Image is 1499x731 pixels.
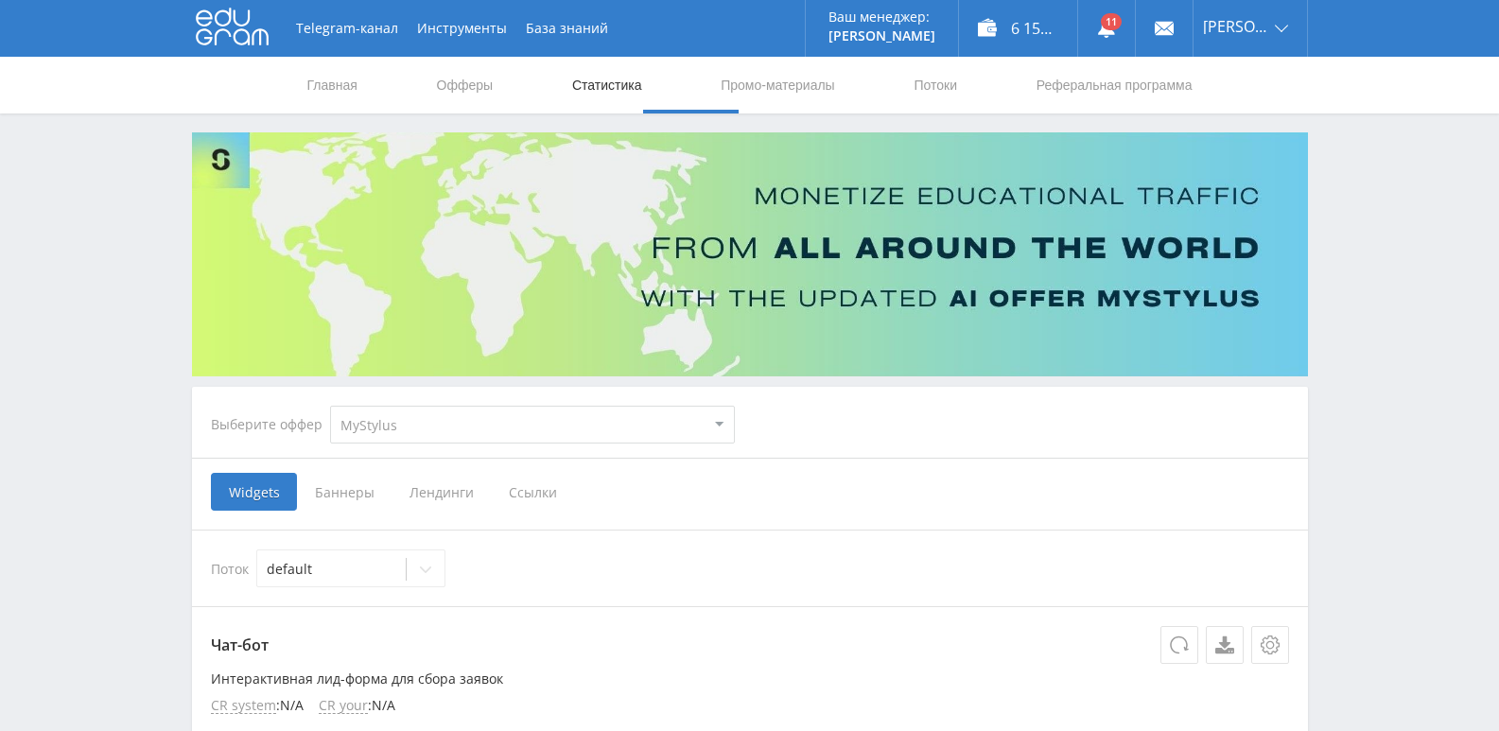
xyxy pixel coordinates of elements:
span: Лендинги [392,473,491,511]
img: Banner [192,132,1308,376]
span: CR your [319,698,368,714]
span: Widgets [211,473,297,511]
div: Поток [211,549,1289,587]
li: : N/A [211,698,304,714]
div: Выберите оффер [211,417,330,432]
span: [PERSON_NAME] [1203,19,1269,34]
a: Статистика [570,57,644,113]
span: Баннеры [297,473,392,511]
p: Ваш менеджер: [828,9,935,25]
p: Интерактивная лид-форма для сбора заявок [211,671,1289,687]
span: Ссылки [491,473,575,511]
li: : N/A [319,698,395,714]
button: Настройки [1251,626,1289,664]
a: Скачать [1206,626,1244,664]
p: [PERSON_NAME] [828,28,935,44]
button: Обновить [1160,626,1198,664]
a: Главная [305,57,359,113]
a: Реферальная программа [1035,57,1194,113]
a: Промо-материалы [719,57,836,113]
a: Потоки [912,57,959,113]
p: Чат-бот [211,626,1289,664]
span: CR system [211,698,276,714]
a: Офферы [435,57,496,113]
